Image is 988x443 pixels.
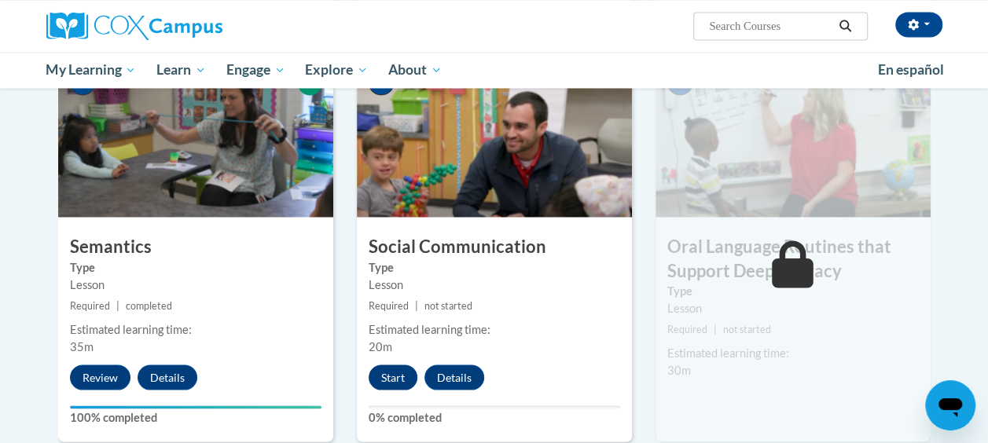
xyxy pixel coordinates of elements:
[667,363,691,376] span: 30m
[667,299,919,317] div: Lesson
[70,339,94,353] span: 35m
[833,16,857,35] button: Search
[723,323,771,335] span: not started
[415,299,418,311] span: |
[714,323,717,335] span: |
[295,52,378,88] a: Explore
[369,258,620,276] label: Type
[369,364,417,390] button: Start
[70,299,110,311] span: Required
[369,276,620,293] div: Lesson
[35,52,954,88] div: Main menu
[116,299,119,311] span: |
[707,16,833,35] input: Search Courses
[70,258,321,276] label: Type
[46,12,329,40] a: Cox Campus
[58,60,333,217] img: Course Image
[895,12,942,37] button: Account Settings
[369,408,620,426] label: 0% completed
[925,380,975,430] iframe: Button to launch messaging window
[70,320,321,338] div: Estimated learning time:
[70,276,321,293] div: Lesson
[656,60,931,217] img: Course Image
[305,60,368,79] span: Explore
[369,320,620,338] div: Estimated learning time:
[58,234,333,258] h3: Semantics
[36,52,147,88] a: My Learning
[424,299,472,311] span: not started
[667,282,919,299] label: Type
[70,364,130,390] button: Review
[378,52,452,88] a: About
[70,405,321,408] div: Your progress
[667,323,707,335] span: Required
[357,234,632,258] h3: Social Communication
[46,60,136,79] span: My Learning
[369,299,409,311] span: Required
[369,339,392,353] span: 20m
[138,364,197,390] button: Details
[388,60,442,79] span: About
[226,60,285,79] span: Engage
[156,60,206,79] span: Learn
[216,52,296,88] a: Engage
[126,299,172,311] span: completed
[357,60,632,217] img: Course Image
[878,61,944,78] span: En español
[46,12,222,40] img: Cox Campus
[868,53,954,86] a: En español
[656,234,931,283] h3: Oral Language Routines that Support Deep Literacy
[424,364,484,390] button: Details
[146,52,216,88] a: Learn
[667,344,919,361] div: Estimated learning time:
[70,408,321,426] label: 100% completed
